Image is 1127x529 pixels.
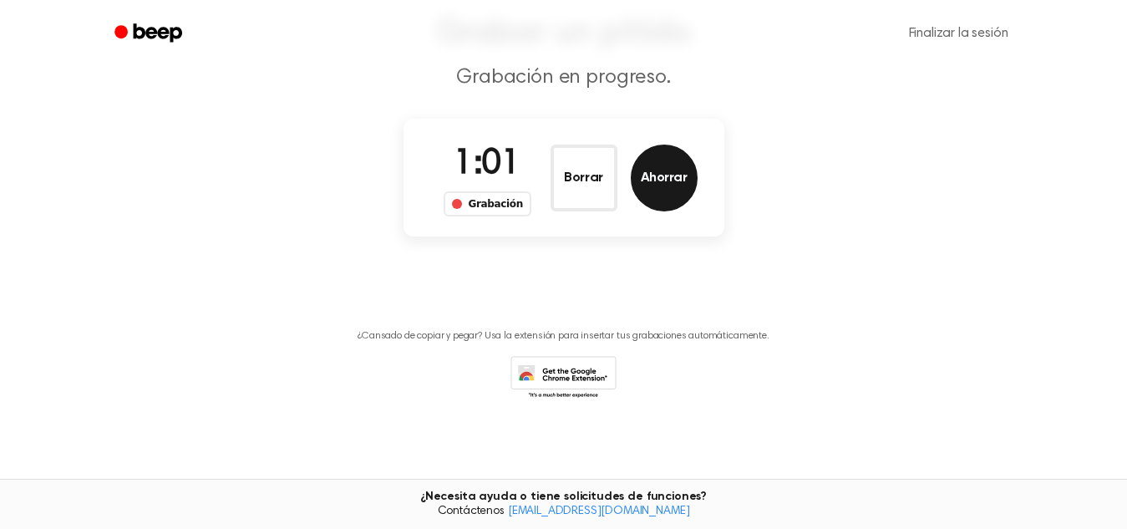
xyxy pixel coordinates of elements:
font: Finalizar la sesión [909,27,1008,40]
font: Borrar [564,171,602,185]
font: ¿Necesita ayuda o tiene solicitudes de funciones? [420,491,707,502]
a: Finalizar la sesión [892,13,1025,53]
font: Ahorrar [641,171,688,185]
font: ¿Cansado de copiar y pegar? Usa la extensión para insertar tus grabaciones automáticamente. [358,331,769,341]
button: Eliminar grabación de audio [551,145,617,211]
button: Guardar grabación de audio [631,145,698,211]
a: [EMAIL_ADDRESS][DOMAIN_NAME] [508,506,690,517]
a: Bip [103,18,197,50]
font: Contáctenos [438,506,505,517]
font: Grabación en progreso. [456,68,670,88]
font: Grabación [469,198,523,210]
font: 1:01 [454,147,520,182]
